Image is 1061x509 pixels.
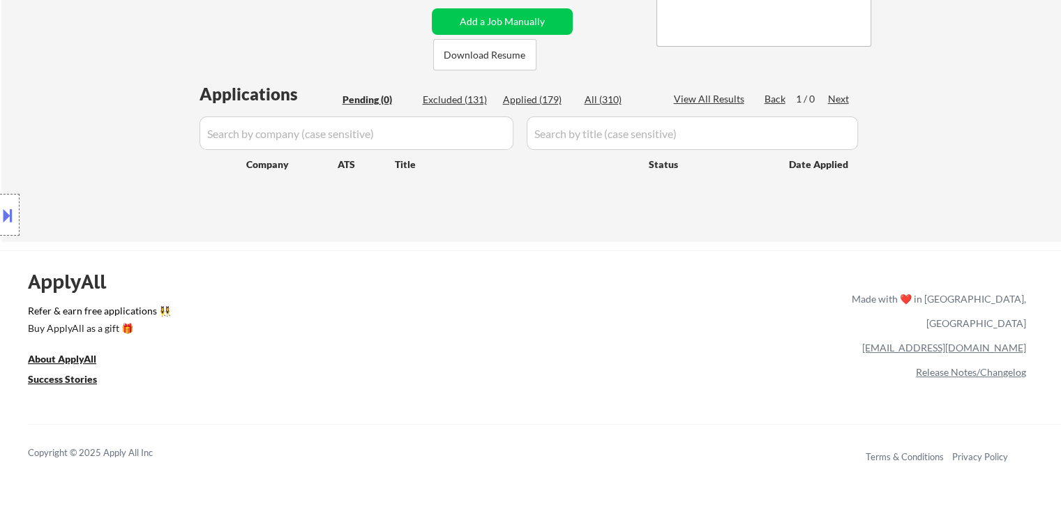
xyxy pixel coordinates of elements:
[28,373,97,385] u: Success Stories
[28,306,560,321] a: Refer & earn free applications 👯‍♀️
[796,92,828,106] div: 1 / 0
[846,287,1026,335] div: Made with ❤️ in [GEOGRAPHIC_DATA], [GEOGRAPHIC_DATA]
[432,8,573,35] button: Add a Job Manually
[765,92,787,106] div: Back
[527,116,858,150] input: Search by title (case sensitive)
[423,93,492,107] div: Excluded (131)
[649,151,769,176] div: Status
[916,366,1026,378] a: Release Notes/Changelog
[343,93,412,107] div: Pending (0)
[433,39,536,70] button: Download Resume
[28,446,188,460] div: Copyright © 2025 Apply All Inc
[28,372,116,389] a: Success Stories
[866,451,944,462] a: Terms & Conditions
[246,158,338,172] div: Company
[28,353,96,365] u: About ApplyAll
[952,451,1008,462] a: Privacy Policy
[674,92,748,106] div: View All Results
[28,351,116,369] a: About ApplyAll
[200,86,338,102] div: Applications
[585,93,654,107] div: All (310)
[789,158,850,172] div: Date Applied
[862,342,1026,354] a: [EMAIL_ADDRESS][DOMAIN_NAME]
[828,92,850,106] div: Next
[503,93,573,107] div: Applied (179)
[338,158,395,172] div: ATS
[200,116,513,150] input: Search by company (case sensitive)
[395,158,635,172] div: Title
